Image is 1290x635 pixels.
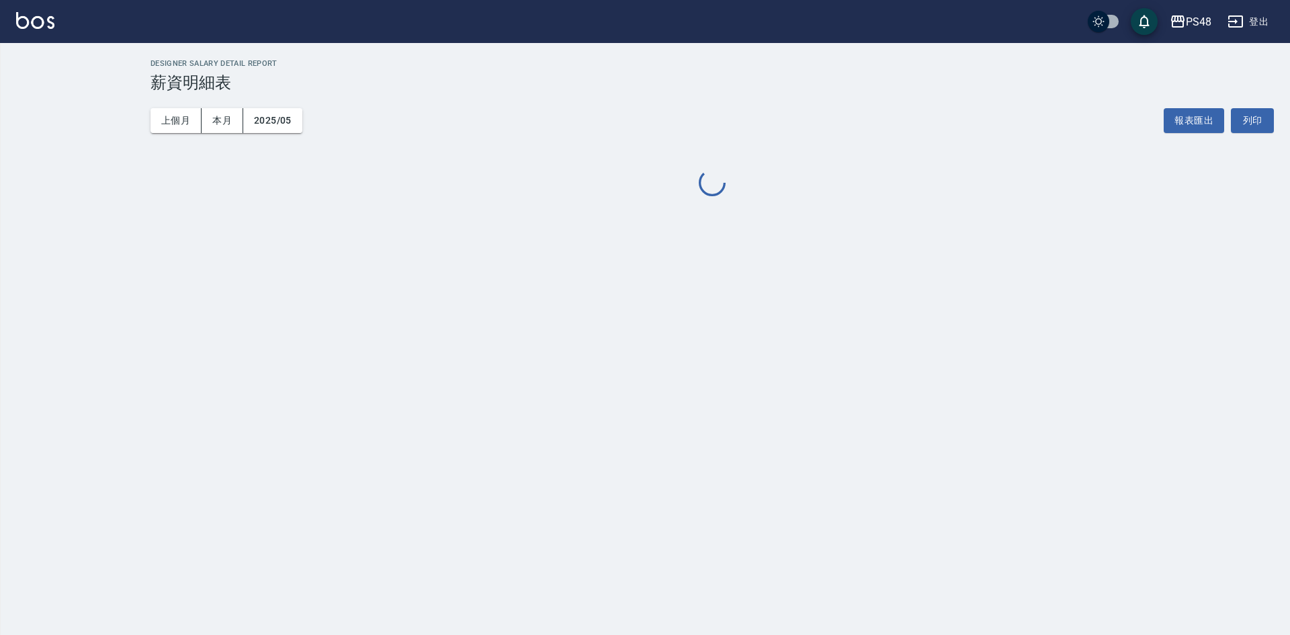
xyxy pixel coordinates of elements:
[150,59,1274,68] h2: Designer Salary Detail Report
[1131,8,1158,35] button: save
[150,73,1274,92] h3: 薪資明細表
[1164,108,1224,133] button: 報表匯出
[1231,108,1274,133] button: 列印
[1164,8,1217,36] button: PS48
[243,108,302,133] button: 2025/05
[150,108,202,133] button: 上個月
[1186,13,1211,30] div: PS48
[16,12,54,29] img: Logo
[202,108,243,133] button: 本月
[1222,9,1274,34] button: 登出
